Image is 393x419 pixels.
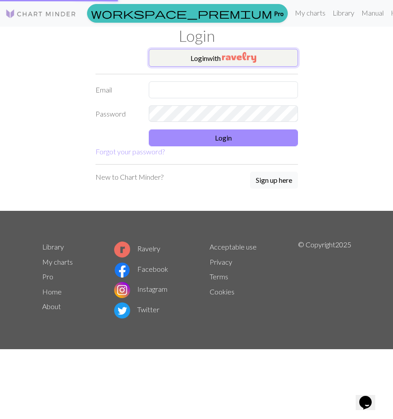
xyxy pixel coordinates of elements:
[114,305,159,314] a: Twitter
[222,52,256,63] img: Ravelry
[42,258,73,266] a: My charts
[210,258,232,266] a: Privacy
[250,172,298,189] button: Sign up here
[358,4,387,22] a: Manual
[114,282,130,298] img: Instagram logo
[210,242,257,251] a: Acceptable use
[149,49,298,67] button: Loginwith
[114,262,130,278] img: Facebook logo
[250,172,298,189] a: Sign up here
[114,265,168,273] a: Facebook
[87,4,288,23] a: Pro
[95,147,165,156] a: Forgot your password?
[356,383,384,410] iframe: chat widget
[91,7,272,20] span: workspace_premium
[95,172,163,182] p: New to Chart Minder?
[42,272,53,281] a: Pro
[42,242,64,251] a: Library
[5,8,76,19] img: Logo
[291,4,329,22] a: My charts
[42,287,62,296] a: Home
[90,81,143,98] label: Email
[149,129,298,146] button: Login
[114,302,130,318] img: Twitter logo
[210,287,234,296] a: Cookies
[90,105,143,122] label: Password
[329,4,358,22] a: Library
[114,244,160,253] a: Ravelry
[37,27,357,45] h1: Login
[298,239,351,320] p: © Copyright 2025
[210,272,228,281] a: Terms
[42,302,61,310] a: About
[114,285,167,293] a: Instagram
[114,242,130,258] img: Ravelry logo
